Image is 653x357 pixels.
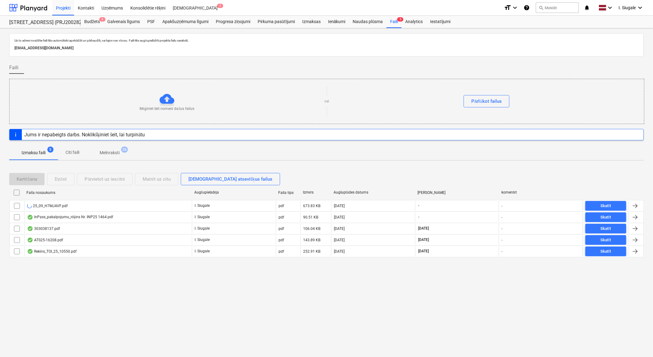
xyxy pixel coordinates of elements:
button: Skatīt [585,212,626,222]
div: komentēt [501,190,580,195]
div: pdf [279,249,284,254]
div: Rekins_TOI_25_10550.pdf [27,249,77,254]
div: InPass_pakalpojumu_rēķins Nr. INP25 1464.pdf [27,215,113,220]
a: Pirkuma pasūtījumi [254,16,299,28]
span: 5 [47,146,53,153]
p: Citi faili [65,149,80,156]
div: pdf [279,238,284,242]
div: Skatīt [601,237,611,244]
div: - [501,227,502,231]
button: [DEMOGRAPHIC_DATA] atsevišķus failus [181,173,280,185]
div: [DATE] [334,249,345,254]
div: [DATE] [334,238,345,242]
div: [DATE] [334,215,345,219]
p: I. Siugale [195,203,210,208]
a: Apakšuzņēmuma līgumi [159,16,212,28]
div: 673.83 KB [303,204,320,208]
div: pdf [279,227,284,231]
p: I. Siugale [195,237,210,243]
div: [PERSON_NAME] [418,191,497,195]
iframe: Chat Widget [622,327,653,357]
i: keyboard_arrow_down [606,4,614,11]
p: vai [325,99,329,104]
div: Skatīt [601,225,611,232]
button: Pārlūkot failus [464,95,509,107]
div: - [501,249,502,254]
div: pdf [279,204,284,208]
p: [EMAIL_ADDRESS][DOMAIN_NAME] [14,45,639,51]
button: Skatīt [585,224,626,234]
div: OCR pabeigts [27,215,33,220]
a: Budžets4 [81,16,104,28]
p: Uz šo adresi nosūtītie faili tiks automātiski apstrādāti un pārbaudīti, vai tajos nav vīrusu. Fai... [14,38,639,42]
a: PSF [144,16,159,28]
span: - [418,215,420,220]
span: 26 [121,146,128,153]
div: Mēģiniet šeit nomest dažus failusvaiPārlūkot failus [9,79,644,124]
a: Iestatījumi [426,16,454,28]
div: 106.04 KB [303,227,320,231]
div: pdf [279,215,284,219]
i: keyboard_arrow_down [636,4,644,11]
i: keyboard_arrow_down [511,4,519,11]
span: [DATE] [418,226,430,231]
div: 90.51 KB [303,215,318,219]
span: [DATE] [418,237,430,243]
button: Skatīt [585,235,626,245]
div: Augšupielādēja [194,190,273,195]
a: Progresa ziņojumi [212,16,254,28]
div: OCR pabeigts [27,238,33,243]
i: format_size [504,4,511,11]
div: Pārlūkot failus [471,97,502,105]
span: 5 [397,17,403,22]
div: [DATE] [334,227,345,231]
div: Faili [386,16,402,28]
a: Analytics [402,16,426,28]
span: 1 [217,4,223,8]
a: Naudas plūsma [349,16,387,28]
span: Faili [9,64,18,71]
div: 303038137.pdf [27,226,60,231]
div: Augšuplādes datums [334,190,413,195]
button: Skatīt [585,201,626,211]
div: OCR pabeigts [27,249,33,254]
div: Izmērs [303,190,329,195]
div: OCR pabeigts [27,226,33,231]
i: Zināšanu pamats [524,4,530,11]
div: [STREET_ADDRESS] (PRJ2002826) 2601978 [9,19,73,26]
div: - [501,204,502,208]
span: - [418,203,420,208]
div: 143.89 KB [303,238,320,242]
div: [DATE] [334,204,345,208]
div: - [501,215,502,219]
span: [DATE] [418,249,430,254]
p: I. Siugale [195,249,210,254]
div: Faila nosaukums [26,191,189,195]
span: search [539,5,544,10]
div: Skatīt [601,203,611,210]
i: notifications [584,4,590,11]
div: Skatīt [601,248,611,255]
button: Meklēt [536,2,579,13]
a: Izmaksas [299,16,324,28]
p: Mēģiniet šeit nomest dažus failus [140,106,194,111]
div: Notiek OCR [27,203,32,208]
div: Jums ir nepabeigts darbs. Noklikšķiniet šeit, lai turpinātu [24,132,145,138]
a: Galvenais līgums [104,16,144,28]
a: Ienākumi [324,16,349,28]
span: 4 [99,17,105,22]
span: I. Siugale [619,5,636,10]
button: Skatīt [585,247,626,256]
div: Skatīt [601,214,611,221]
